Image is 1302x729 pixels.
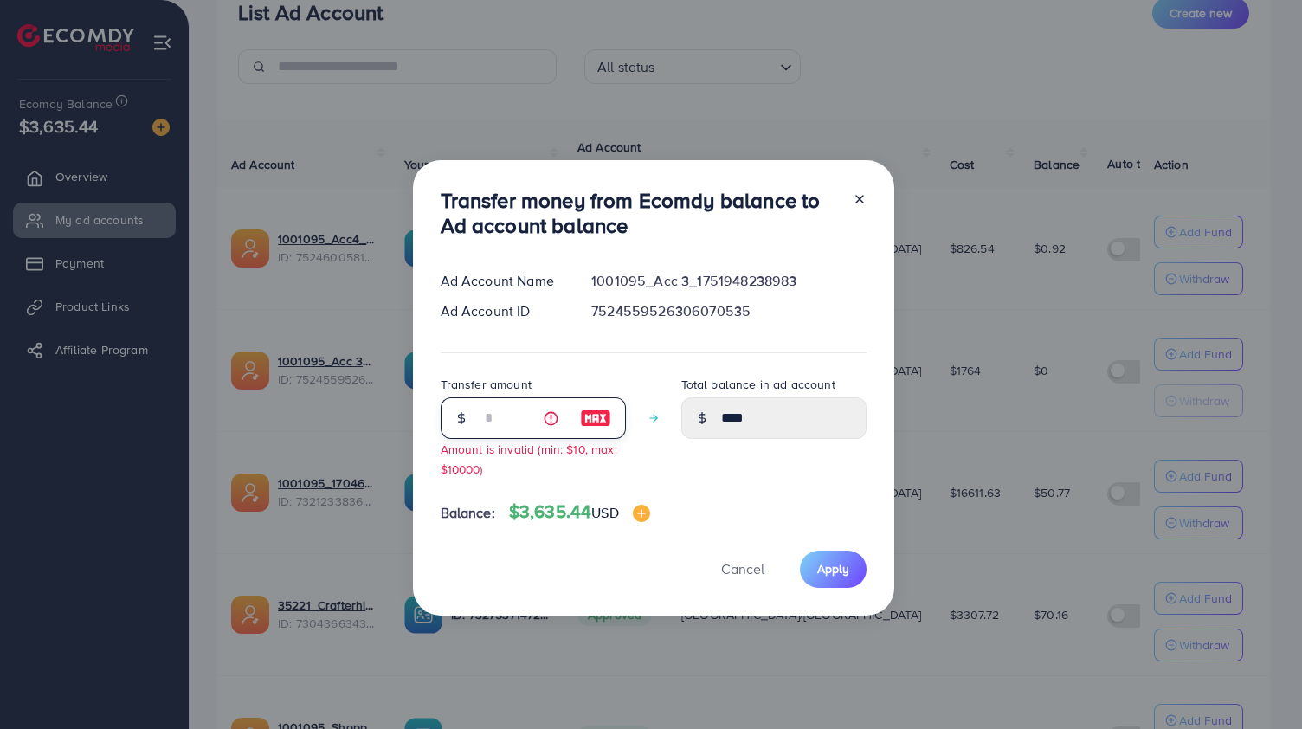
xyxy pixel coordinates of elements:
button: Apply [800,551,867,588]
span: Cancel [721,559,764,578]
span: USD [591,503,618,522]
button: Cancel [699,551,786,588]
span: Apply [817,560,849,577]
div: Ad Account Name [427,271,578,291]
div: Ad Account ID [427,301,578,321]
img: image [580,408,611,429]
div: 1001095_Acc 3_1751948238983 [577,271,880,291]
img: image [633,505,650,522]
div: 7524559526306070535 [577,301,880,321]
iframe: Chat [1228,651,1289,716]
small: Amount is invalid (min: $10, max: $10000) [441,441,617,477]
span: Balance: [441,503,495,523]
label: Transfer amount [441,376,532,393]
label: Total balance in ad account [681,376,835,393]
h4: $3,635.44 [509,501,650,523]
h3: Transfer money from Ecomdy balance to Ad account balance [441,188,839,238]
